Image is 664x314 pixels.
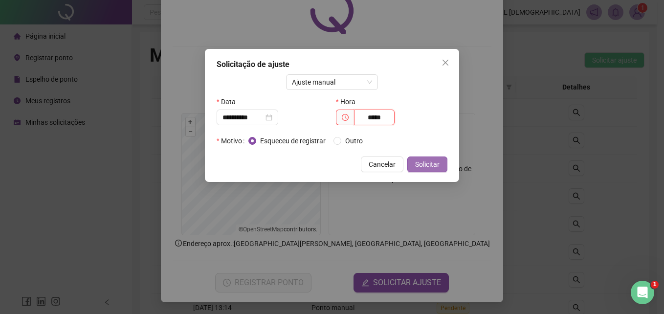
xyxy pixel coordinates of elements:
label: Hora [336,94,362,110]
button: Solicitar [407,157,447,172]
button: Close [438,55,453,70]
label: Motivo [217,133,248,149]
div: Solicitação de ajuste [217,59,447,70]
button: Cancelar [361,157,403,172]
span: clock-circle [342,114,349,121]
span: Esqueceu de registrar [256,135,330,146]
span: close [442,59,449,67]
span: Cancelar [369,159,396,170]
span: 1 [651,281,659,289]
span: Ajuste manual [292,75,373,90]
span: Outro [341,135,367,146]
span: Solicitar [415,159,440,170]
iframe: Intercom live chat [631,281,654,304]
label: Data [217,94,242,110]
